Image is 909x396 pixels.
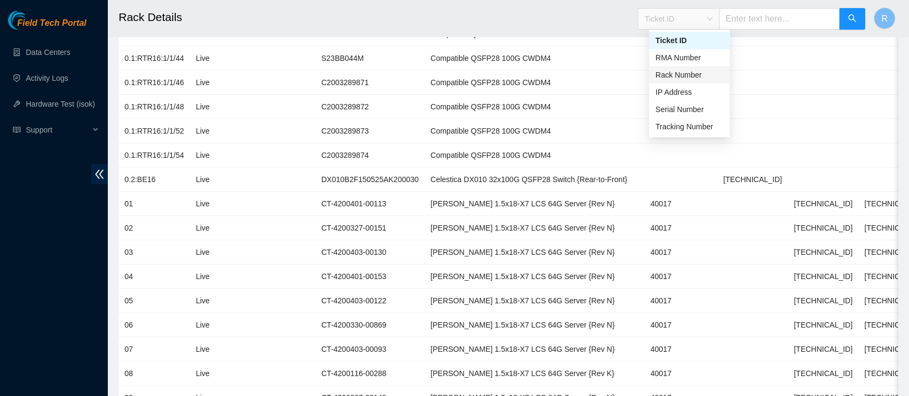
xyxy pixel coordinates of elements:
[788,337,859,362] td: [TECHNICAL_ID]
[645,362,718,386] td: 40017
[190,313,263,337] td: Live
[119,192,190,216] td: 01
[315,265,425,289] td: CT-4200401-00153
[645,216,718,240] td: 40017
[315,119,425,143] td: C2003289873
[719,8,840,30] input: Enter text here...
[882,12,888,25] span: R
[91,164,108,184] span: double-left
[645,313,718,337] td: 40017
[315,362,425,386] td: CT-4200116-00288
[315,313,425,337] td: CT-4200330-00869
[425,168,645,192] td: Celestica DX010 32x100G QSFP28 Switch {Rear-to-Front}
[315,71,425,95] td: C2003289871
[119,289,190,313] td: 05
[190,168,263,192] td: Live
[425,192,645,216] td: [PERSON_NAME] 1.5x18-X7 LCS 64G Server {Rev N}
[788,362,859,386] td: [TECHNICAL_ID]
[190,71,263,95] td: Live
[190,143,263,168] td: Live
[315,240,425,265] td: CT-4200403-00130
[788,192,859,216] td: [TECHNICAL_ID]
[425,119,645,143] td: Compatible QSFP28 100G CWDM4
[26,74,68,82] a: Activity Logs
[788,313,859,337] td: [TECHNICAL_ID]
[190,95,263,119] td: Live
[649,49,730,66] div: RMA Number
[119,313,190,337] td: 06
[645,265,718,289] td: 40017
[190,362,263,386] td: Live
[119,119,190,143] td: 0.1:RTR16:1/1/52
[119,143,190,168] td: 0.1:RTR16:1/1/54
[315,192,425,216] td: CT-4200401-00113
[425,289,645,313] td: [PERSON_NAME] 1.5x18-X7 LCS 64G Server {Rev N}
[425,46,645,71] td: Compatible QSFP28 100G CWDM4
[190,289,263,313] td: Live
[425,71,645,95] td: Compatible QSFP28 100G CWDM4
[645,337,718,362] td: 40017
[874,8,896,29] button: R
[8,19,86,33] a: Akamai TechnologiesField Tech Portal
[13,126,20,134] span: read
[425,143,645,168] td: Compatible QSFP28 100G CWDM4
[315,168,425,192] td: DX010B2F150525AK200030
[119,46,190,71] td: 0.1:RTR16:1/1/44
[190,119,263,143] td: Live
[26,100,95,108] a: Hardware Test (isok)
[788,240,859,265] td: [TECHNICAL_ID]
[656,86,724,98] div: IP Address
[656,121,724,133] div: Tracking Number
[425,265,645,289] td: [PERSON_NAME] 1.5x18-X7 LCS 64G Server {Rev N}
[656,69,724,81] div: Rack Number
[649,84,730,101] div: IP Address
[26,48,70,57] a: Data Centers
[26,119,89,141] span: Support
[119,168,190,192] td: 0.2:BE16
[119,265,190,289] td: 04
[190,240,263,265] td: Live
[848,14,857,24] span: search
[425,95,645,119] td: Compatible QSFP28 100G CWDM4
[315,46,425,71] td: S23BB044M
[656,52,724,64] div: RMA Number
[190,265,263,289] td: Live
[315,289,425,313] td: CT-4200403-00122
[839,8,865,30] button: search
[190,192,263,216] td: Live
[788,265,859,289] td: [TECHNICAL_ID]
[190,46,263,71] td: Live
[8,11,54,30] img: Akamai Technologies
[649,32,730,49] div: Ticket ID
[119,216,190,240] td: 02
[656,103,724,115] div: Serial Number
[649,101,730,118] div: Serial Number
[119,71,190,95] td: 0.1:RTR16:1/1/46
[315,95,425,119] td: C2003289872
[17,18,86,29] span: Field Tech Portal
[656,34,724,46] div: Ticket ID
[425,240,645,265] td: [PERSON_NAME] 1.5x18-X7 LCS 64G Server {Rev N}
[190,337,263,362] td: Live
[649,118,730,135] div: Tracking Number
[425,362,645,386] td: [PERSON_NAME] 1.5x18-X7 LCS 64G Server {Rev K}
[645,11,713,27] span: Ticket ID
[645,289,718,313] td: 40017
[788,216,859,240] td: [TECHNICAL_ID]
[315,337,425,362] td: CT-4200403-00093
[119,337,190,362] td: 07
[718,168,788,192] td: [TECHNICAL_ID]
[645,192,718,216] td: 40017
[315,216,425,240] td: CT-4200327-00151
[119,240,190,265] td: 03
[645,240,718,265] td: 40017
[119,362,190,386] td: 08
[315,143,425,168] td: C2003289874
[119,95,190,119] td: 0.1:RTR16:1/1/48
[425,313,645,337] td: [PERSON_NAME] 1.5x18-X7 LCS 64G Server {Rev N}
[649,66,730,84] div: Rack Number
[788,289,859,313] td: [TECHNICAL_ID]
[425,337,645,362] td: [PERSON_NAME] 1.5x18-X7 LCS 64G Server {Rev N}
[190,216,263,240] td: Live
[425,216,645,240] td: [PERSON_NAME] 1.5x18-X7 LCS 64G Server {Rev N}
